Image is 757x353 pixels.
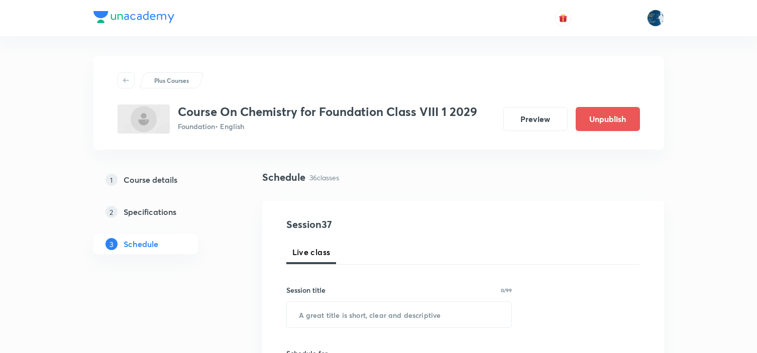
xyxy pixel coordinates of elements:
h5: Specifications [124,206,176,218]
input: A great title is short, clear and descriptive [287,302,512,327]
h5: Schedule [124,238,158,250]
img: avatar [559,14,568,23]
h5: Course details [124,174,177,186]
p: 36 classes [309,172,339,183]
a: 2Specifications [93,202,230,222]
img: Lokeshwar Chiluveru [647,10,664,27]
p: Plus Courses [154,76,189,85]
h4: Session 37 [286,217,470,232]
h6: Session title [286,285,326,295]
a: 1Course details [93,170,230,190]
img: Company Logo [93,11,174,23]
a: Company Logo [93,11,174,26]
h4: Schedule [262,170,305,185]
button: Unpublish [576,107,640,131]
p: Foundation • English [178,121,477,132]
p: 2 [105,206,118,218]
h3: Course On Chemistry for Foundation Class VIII 1 2029 [178,104,477,119]
p: 3 [105,238,118,250]
img: 67AA359A-A090-432D-971C-777DFCA95A6B_plus.png [118,104,170,134]
span: Live class [292,246,331,258]
p: 0/99 [501,288,512,293]
p: 1 [105,174,118,186]
button: avatar [555,10,571,26]
button: Preview [503,107,568,131]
